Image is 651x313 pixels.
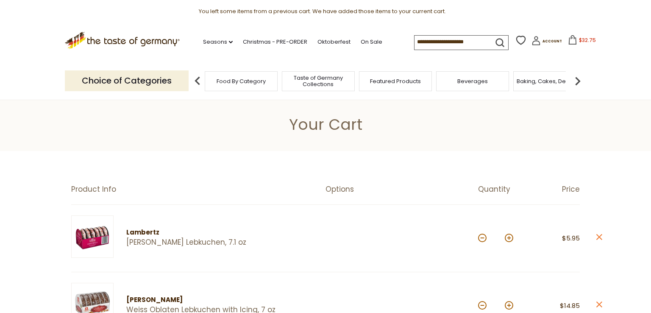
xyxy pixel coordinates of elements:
a: On Sale [361,37,382,47]
a: Beverages [457,78,488,84]
span: $14.85 [560,301,580,310]
div: Options [325,185,478,194]
a: Baking, Cakes, Desserts [517,78,582,84]
a: Seasons [203,37,233,47]
a: Christmas - PRE-ORDER [243,37,307,47]
a: Food By Category [217,78,266,84]
span: Account [542,39,562,44]
span: $32.75 [579,36,596,44]
div: Product Info [71,185,325,194]
div: Quantity [478,185,529,194]
a: Taste of Germany Collections [284,75,352,87]
a: Oktoberfest [317,37,351,47]
div: [PERSON_NAME] [126,295,311,305]
img: Lambertz Contrella Lebkuchen [71,215,114,258]
a: Featured Products [370,78,421,84]
span: $5.95 [562,234,580,243]
div: Price [529,185,580,194]
img: next arrow [569,73,586,89]
a: [PERSON_NAME] Lebkuchen, 7.1 oz [126,238,311,247]
button: $32.75 [564,35,600,48]
a: Account [531,36,562,48]
div: Lambertz [126,227,311,238]
img: previous arrow [189,73,206,89]
p: Choice of Categories [65,70,189,91]
h1: Your Cart [26,115,625,134]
